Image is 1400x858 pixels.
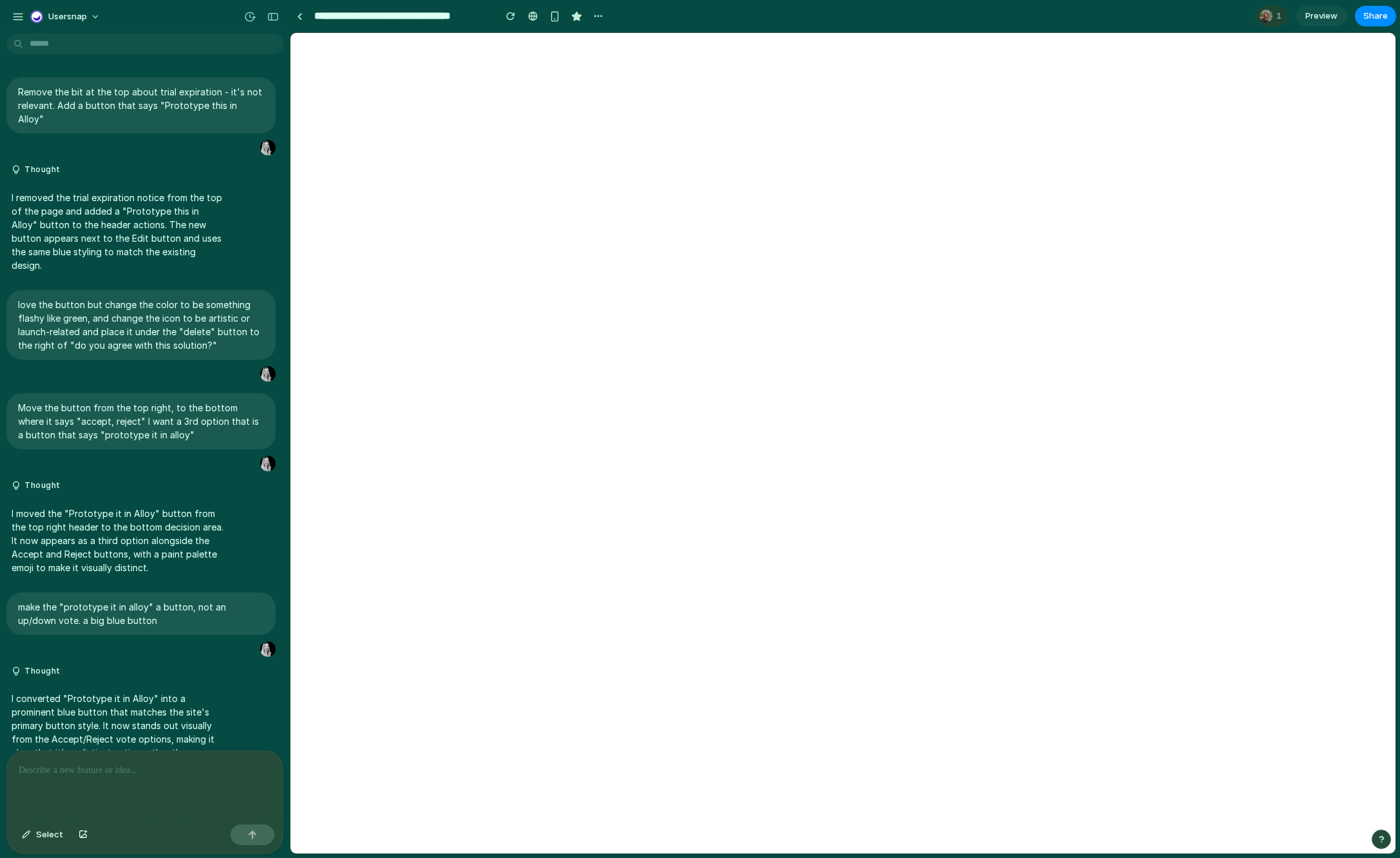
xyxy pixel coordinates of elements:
[18,298,264,352] p: love the button but change the color to be something flashy like green, and change the icon to be...
[36,828,63,841] span: Select
[1276,10,1285,23] span: 1
[1296,6,1347,26] a: Preview
[1305,10,1338,23] span: Preview
[12,507,227,574] p: I moved the "Prototype it in Alloy" button from the top right header to the bottom decision area....
[15,824,70,845] button: Select
[48,10,87,23] span: Usersnap
[18,85,264,126] p: Remove the bit at the top about trial expiration - it's not relevant. Add a button that says "Pro...
[12,692,227,773] p: I converted "Prototype it in Alloy" into a prominent blue button that matches the site's primary ...
[1355,6,1396,26] button: Share
[12,191,227,272] p: I removed the trial expiration notice from the top of the page and added a "Prototype this in All...
[25,6,107,27] button: Usersnap
[1363,10,1388,23] span: Share
[18,600,264,627] p: make the "prototype it in alloy" a button, not an up/down vote. a big blue button
[1256,6,1288,26] div: 1
[18,401,264,442] p: Move the button from the top right, to the bottom where it says "accept, reject" I want a 3rd opt...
